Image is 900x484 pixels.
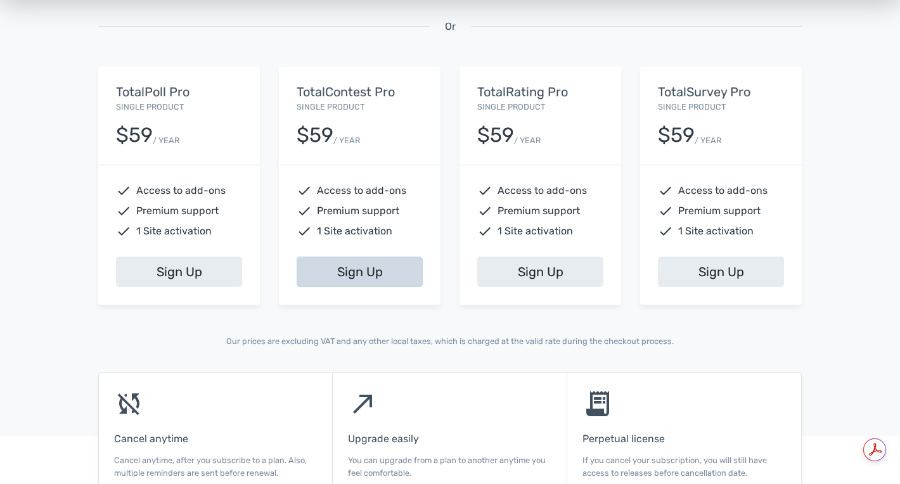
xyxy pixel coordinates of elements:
span: receipt_long [582,388,613,419]
h5: TotalContest Pro [297,85,423,99]
div: $59 [297,124,333,146]
h6: Upgrade easily [348,433,551,445]
p: Our prices are excluding VAT and any other local taxes, which is charged at the valid rate during... [98,335,802,347]
p: If you cancel your subscription, you will still have access to releases before cancellation date. [582,454,786,478]
small: / YEAR [153,134,179,146]
span: check [297,224,312,239]
span: check [297,203,312,219]
h6: Perpetual license [582,433,786,445]
h5: TotalPoll Pro [116,85,242,99]
span: Premium support [136,203,219,219]
p: You can upgrade from a plan to another anytime you feel comfortable. [348,454,551,478]
p: Cancel anytime, after you subscribe to a plan. Also, multiple reminders are sent before renewal. [114,454,317,478]
span: 1 Site activation [498,224,573,239]
span: check [116,224,131,239]
span: 1 Site activation [317,224,392,239]
small: Single Product [116,102,184,111]
span: 1 Site activation [678,224,754,239]
small: / YEAR [514,134,541,146]
small: / YEAR [695,134,721,146]
div: $59 [658,124,695,146]
span: check [658,224,673,239]
span: check [658,183,673,198]
span: check [297,183,312,198]
span: Premium support [317,203,399,219]
span: check [477,203,492,219]
small: / YEAR [333,134,360,146]
small: Single Product [477,102,545,111]
small: Single Product [297,102,364,111]
span: Or [445,19,456,34]
span: Access to add-ons [678,183,768,198]
h6: Cancel anytime [114,433,317,445]
span: check [477,224,492,239]
span: check [658,203,673,219]
span: Premium support [678,203,761,219]
span: Premium support [498,203,580,219]
span: Access to add-ons [498,183,587,198]
span: check [477,183,492,198]
span: check [116,203,131,219]
span: sync_disabled [114,388,145,419]
span: check [116,183,131,198]
div: $59 [116,124,153,146]
span: Access to add-ons [317,183,406,198]
div: $59 [477,124,514,146]
h5: TotalRating Pro [477,85,603,99]
a: Sign Up [116,257,242,287]
a: Sign Up [477,257,603,287]
h5: TotalSurvey Pro [658,85,784,99]
span: 1 Site activation [136,224,212,239]
small: Single Product [658,102,726,111]
span: Access to add-ons [136,183,226,198]
a: Sign Up [658,257,784,287]
span: north_east [348,388,378,419]
a: Sign Up [297,257,423,287]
